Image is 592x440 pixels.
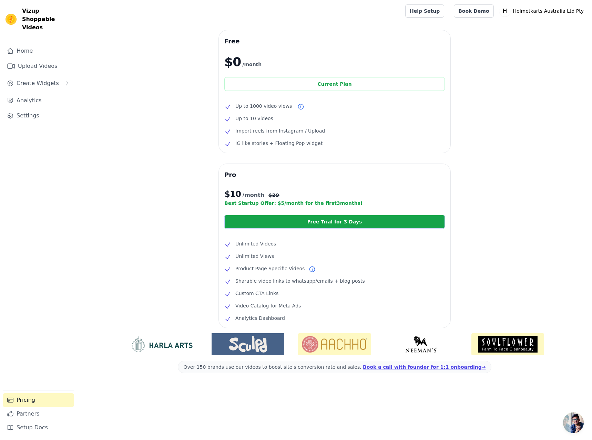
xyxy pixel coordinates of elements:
li: Custom CTA Links [224,289,445,297]
span: /month [242,191,264,199]
div: Current Plan [224,77,445,91]
span: Sharable video links to whatsapp/emails + blog posts [235,277,365,285]
span: Unlimited Videos [235,240,276,248]
span: Vizup Shoppable Videos [22,7,71,32]
span: Import reels from Instagram / Upload [235,127,325,135]
span: Product Page Specific Videos [235,264,305,273]
img: Aachho [298,333,371,355]
span: $ 29 [268,192,279,199]
a: Open chat [563,412,584,433]
a: Setup Docs [3,421,74,434]
span: Create Widgets [17,79,59,87]
img: Soulflower [471,333,544,355]
a: Book a call with founder for 1:1 onboarding [363,364,486,370]
img: Neeman's [385,336,458,353]
span: $ 10 [224,189,241,200]
img: Vizup [6,14,17,25]
a: Partners [3,407,74,421]
text: H [502,8,507,14]
button: H Helmetkarts Australia Ltd Pty [499,5,586,17]
button: Create Widgets [3,76,74,90]
span: Up to 10 videos [235,114,273,123]
a: Help Setup [405,4,444,18]
a: Analytics [3,94,74,107]
p: Helmetkarts Australia Ltd Pty [510,5,586,17]
img: HarlaArts [125,336,198,353]
span: Unlimited Views [235,252,274,260]
h3: Free [224,36,445,47]
span: Up to 1000 video views [235,102,292,110]
span: $0 [224,55,241,69]
h3: Pro [224,169,445,180]
li: Video Catalog for Meta Ads [224,302,445,310]
a: Home [3,44,74,58]
a: Upload Videos [3,59,74,73]
span: Analytics Dashboard [235,314,285,322]
a: Pricing [3,393,74,407]
span: IG like stories + Floating Pop widget [235,139,323,147]
a: Free Trial for 3 Days [224,215,445,229]
img: Sculpd US [212,336,284,353]
p: Best Startup Offer: $ 5 /month for the first 3 months! [224,200,445,207]
span: /month [242,60,262,69]
a: Settings [3,109,74,123]
a: Book Demo [454,4,493,18]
